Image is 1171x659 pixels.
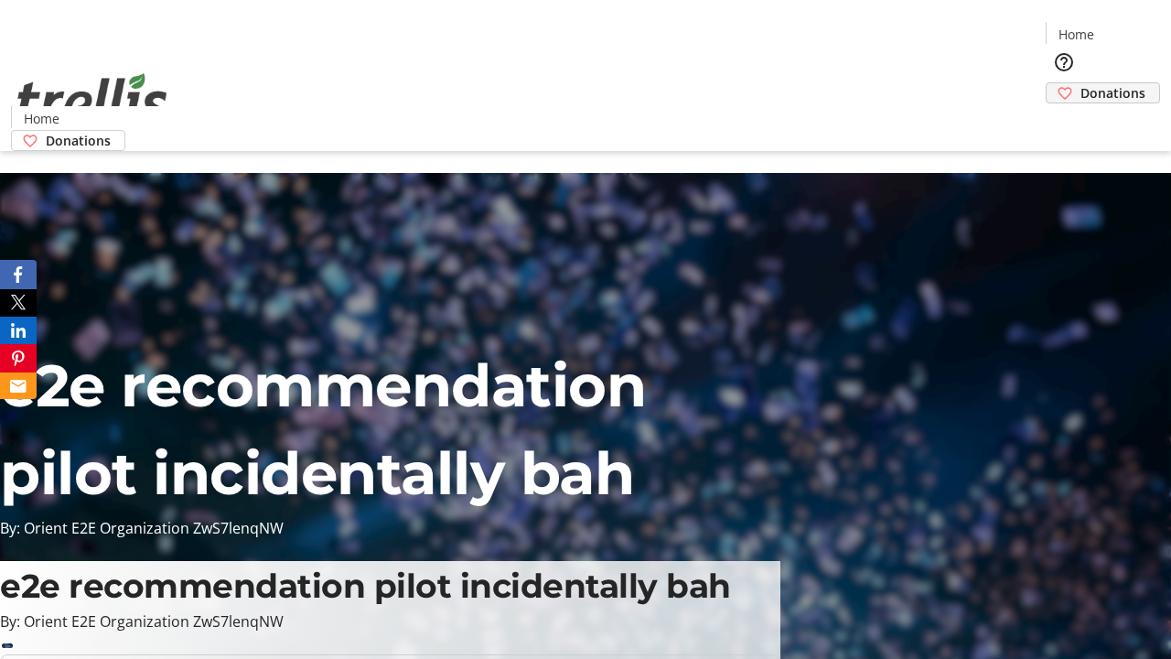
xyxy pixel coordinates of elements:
[24,109,59,128] span: Home
[1047,25,1105,44] a: Home
[46,131,111,150] span: Donations
[1058,25,1094,44] span: Home
[1080,83,1145,103] span: Donations
[12,109,70,128] a: Home
[1046,44,1082,81] button: Help
[11,130,125,151] a: Donations
[1046,103,1082,140] button: Cart
[11,53,174,145] img: Orient E2E Organization ZwS7lenqNW's Logo
[1046,82,1160,103] a: Donations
